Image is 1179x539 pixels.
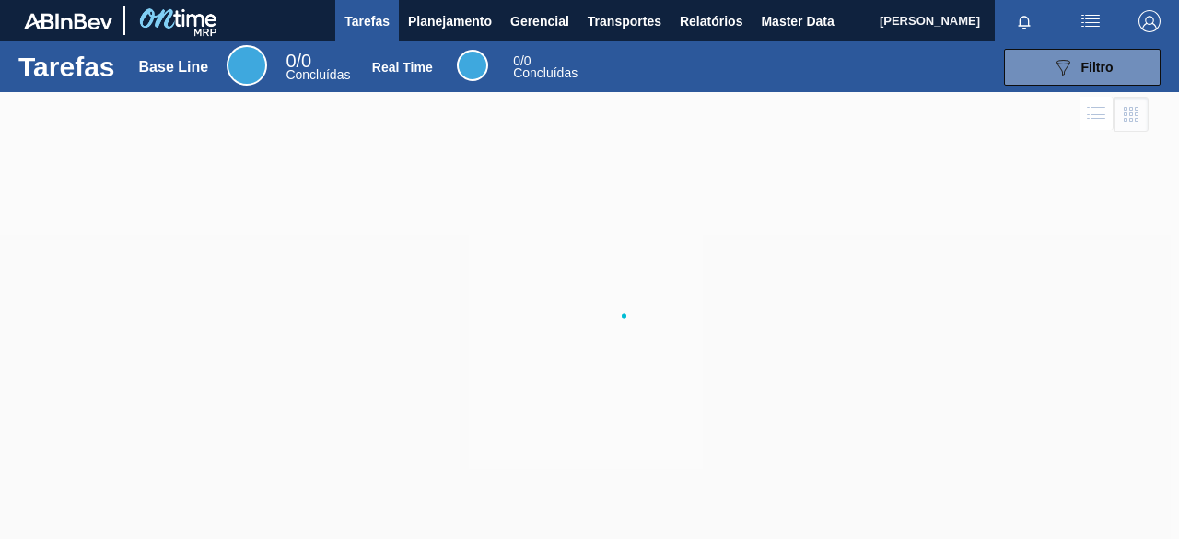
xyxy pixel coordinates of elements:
[680,10,742,32] span: Relatórios
[286,51,311,71] span: / 0
[1138,10,1161,32] img: Logout
[513,53,520,68] span: 0
[18,56,115,77] h1: Tarefas
[513,55,578,79] div: Real Time
[513,53,531,68] span: / 0
[513,65,578,80] span: Concluídas
[139,59,209,76] div: Base Line
[1004,49,1161,86] button: Filtro
[24,13,112,29] img: TNhmsLtSVTkK8tSr43FrP2fwEKptu5GPRR3wAAAABJRU5ErkJggg==
[344,10,390,32] span: Tarefas
[457,50,488,81] div: Real Time
[1080,10,1102,32] img: userActions
[588,10,661,32] span: Transportes
[761,10,834,32] span: Master Data
[227,45,267,86] div: Base Line
[510,10,569,32] span: Gerencial
[408,10,492,32] span: Planejamento
[286,53,350,81] div: Base Line
[286,67,350,82] span: Concluídas
[372,60,433,75] div: Real Time
[286,51,296,71] span: 0
[1081,60,1114,75] span: Filtro
[995,8,1054,34] button: Notificações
